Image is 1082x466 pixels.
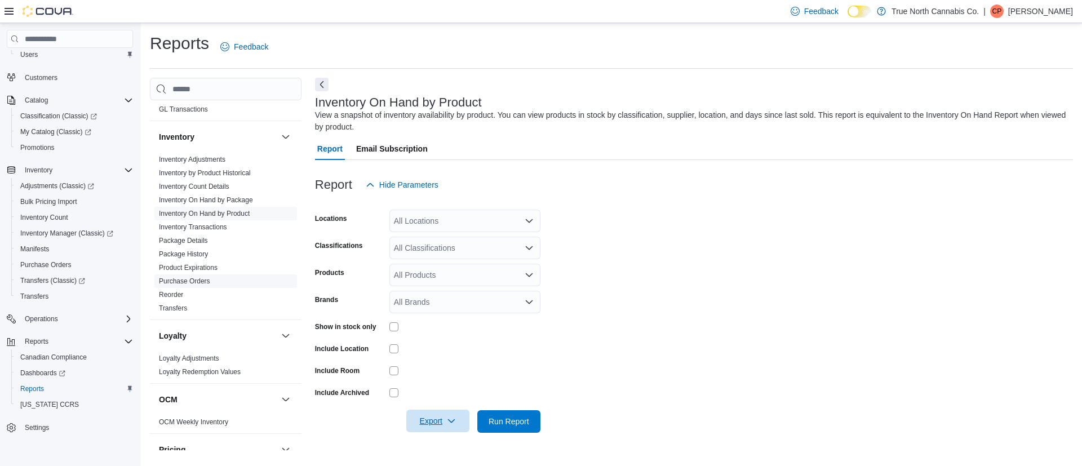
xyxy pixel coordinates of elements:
[159,277,210,285] a: Purchase Orders
[804,6,839,17] span: Feedback
[20,163,57,177] button: Inventory
[159,237,208,245] a: Package Details
[159,264,218,272] a: Product Expirations
[2,311,138,327] button: Operations
[16,211,73,224] a: Inventory Count
[525,270,534,279] button: Open list of options
[11,210,138,225] button: Inventory Count
[23,6,73,17] img: Cova
[315,96,482,109] h3: Inventory On Hand by Product
[992,5,1002,18] span: CP
[159,367,241,376] span: Loyalty Redemption Values
[16,48,133,61] span: Users
[216,35,273,58] a: Feedback
[159,418,228,426] a: OCM Weekly Inventory
[20,312,63,326] button: Operations
[20,127,91,136] span: My Catalog (Classic)
[159,418,228,427] span: OCM Weekly Inventory
[25,96,48,105] span: Catalog
[159,444,185,455] h3: Pricing
[16,195,82,208] a: Bulk Pricing Import
[16,366,70,380] a: Dashboards
[16,48,42,61] a: Users
[279,393,292,406] button: OCM
[20,71,62,85] a: Customers
[315,241,363,250] label: Classifications
[315,295,338,304] label: Brands
[525,243,534,252] button: Open list of options
[159,210,250,218] a: Inventory On Hand by Product
[315,109,1067,133] div: View a snapshot of inventory availability by product. You can view products in stock by classific...
[413,410,463,432] span: Export
[20,94,52,107] button: Catalog
[20,369,65,378] span: Dashboards
[477,410,540,433] button: Run Report
[159,223,227,232] span: Inventory Transactions
[16,274,90,287] a: Transfers (Classic)
[159,368,241,376] a: Loyalty Redemption Values
[159,354,219,362] a: Loyalty Adjustments
[317,137,343,160] span: Report
[279,329,292,343] button: Loyalty
[315,78,329,91] button: Next
[20,420,133,434] span: Settings
[159,444,277,455] button: Pricing
[16,366,133,380] span: Dashboards
[16,125,133,139] span: My Catalog (Classic)
[16,274,133,287] span: Transfers (Classic)
[16,125,96,139] a: My Catalog (Classic)
[11,349,138,365] button: Canadian Compliance
[20,260,72,269] span: Purchase Orders
[16,242,54,256] a: Manifests
[159,354,219,363] span: Loyalty Adjustments
[16,141,59,154] a: Promotions
[20,229,113,238] span: Inventory Manager (Classic)
[159,131,194,143] h3: Inventory
[11,124,138,140] a: My Catalog (Classic)
[279,130,292,144] button: Inventory
[20,400,79,409] span: [US_STATE] CCRS
[20,143,55,152] span: Promotions
[356,137,428,160] span: Email Subscription
[150,352,301,383] div: Loyalty
[20,112,97,121] span: Classification (Classic)
[159,209,250,218] span: Inventory On Hand by Product
[25,166,52,175] span: Inventory
[525,216,534,225] button: Open list of options
[315,178,352,192] h3: Report
[20,181,94,190] span: Adjustments (Classic)
[159,394,178,405] h3: OCM
[16,211,133,224] span: Inventory Count
[150,415,301,433] div: OCM
[20,384,44,393] span: Reports
[159,196,253,205] span: Inventory On Hand by Package
[11,289,138,304] button: Transfers
[159,304,187,312] a: Transfers
[159,330,187,341] h3: Loyalty
[16,398,133,411] span: Washington CCRS
[11,241,138,257] button: Manifests
[11,178,138,194] a: Adjustments (Classic)
[20,335,53,348] button: Reports
[2,334,138,349] button: Reports
[25,337,48,346] span: Reports
[159,131,277,143] button: Inventory
[20,197,77,206] span: Bulk Pricing Import
[159,263,218,272] span: Product Expirations
[20,276,85,285] span: Transfers (Classic)
[16,227,133,240] span: Inventory Manager (Classic)
[159,105,208,114] span: GL Transactions
[16,350,133,364] span: Canadian Compliance
[11,257,138,273] button: Purchase Orders
[16,195,133,208] span: Bulk Pricing Import
[159,183,229,190] a: Inventory Count Details
[25,423,49,432] span: Settings
[159,250,208,259] span: Package History
[16,382,133,396] span: Reports
[11,273,138,289] a: Transfers (Classic)
[16,141,133,154] span: Promotions
[159,223,227,231] a: Inventory Transactions
[11,365,138,381] a: Dashboards
[159,169,251,177] a: Inventory by Product Historical
[150,32,209,55] h1: Reports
